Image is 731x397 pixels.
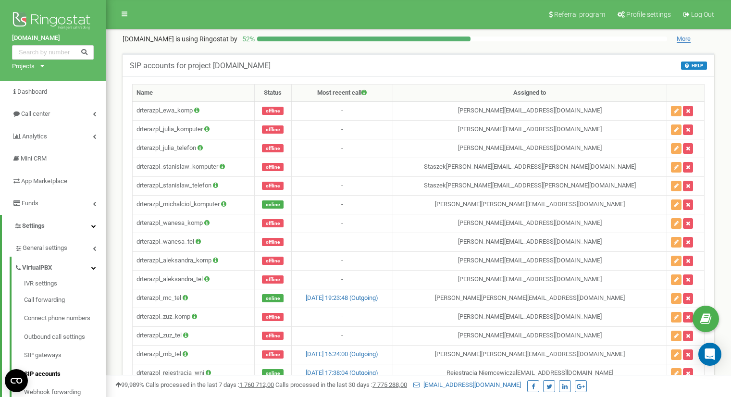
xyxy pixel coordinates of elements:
td: [PERSON_NAME] [EMAIL_ADDRESS][DOMAIN_NAME] [393,233,667,251]
td: [PERSON_NAME] [EMAIL_ADDRESS][DOMAIN_NAME] [393,139,667,158]
td: [PERSON_NAME] [PERSON_NAME][EMAIL_ADDRESS][DOMAIN_NAME] [393,195,667,214]
input: Search by number [12,45,94,60]
a: [DATE] 19:23:48 (Outgoing) [306,294,378,301]
button: Open CMP widget [5,369,28,392]
td: Rejestracja Niemcewicza [EMAIL_ADDRESS][DOMAIN_NAME] [393,364,667,383]
a: [EMAIL_ADDRESS][DOMAIN_NAME] [413,381,521,388]
td: drterazpl_aleksandra_tel [133,270,255,289]
span: offline [262,350,284,359]
span: online [262,200,284,209]
span: Calls processed in the last 7 days : [146,381,274,388]
a: [DATE] 16:24:00 (Outgoing) [306,350,378,358]
td: drterazpl_michalciol_komputer [133,195,255,214]
td: drterazpl_julia_komputer [133,120,255,139]
img: Ringostat logo [12,10,94,34]
h5: SIP accounts for project [DOMAIN_NAME] [130,62,271,70]
td: - [291,270,393,289]
a: General settings [14,237,106,257]
span: Referral program [554,11,605,18]
td: - [291,176,393,195]
th: Assigned to [393,85,667,102]
td: [PERSON_NAME] [EMAIL_ADDRESS][DOMAIN_NAME] [393,308,667,326]
span: is using Ringostat by [175,35,237,43]
td: - [291,120,393,139]
a: VirtualPBX [14,257,106,276]
p: 52 % [237,34,257,44]
span: Dashboard [17,88,47,95]
span: offline [262,107,284,115]
td: drterazpl_stanislaw_telefon [133,176,255,195]
td: drterazpl_mc_tel [133,289,255,308]
span: Log Out [691,11,714,18]
span: General settings [23,244,67,253]
span: VirtualPBX [22,263,52,273]
span: Calls processed in the last 30 days : [275,381,407,388]
a: Outbound call settings [24,328,106,347]
td: - [291,251,393,270]
td: drterazpl_stanislaw_komputer [133,158,255,176]
td: - [291,158,393,176]
td: [PERSON_NAME] [PERSON_NAME][EMAIL_ADDRESS][DOMAIN_NAME] [393,289,667,308]
td: - [291,233,393,251]
td: drterazpl_zuz_komp [133,308,255,326]
span: offline [262,125,284,134]
td: Staszek [PERSON_NAME][EMAIL_ADDRESS][PERSON_NAME][DOMAIN_NAME] [393,158,667,176]
td: drterazpl_julia_telefon [133,139,255,158]
u: 7 775 288,00 [372,381,407,388]
td: - [291,214,393,233]
span: online [262,294,284,302]
div: Open Intercom Messenger [698,343,721,366]
span: Profile settings [626,11,671,18]
a: [DATE] 17:38:04 (Outgoing) [306,369,378,376]
td: [PERSON_NAME] [EMAIL_ADDRESS][DOMAIN_NAME] [393,120,667,139]
th: Name [133,85,255,102]
td: - [291,195,393,214]
u: 1 760 712,00 [239,381,274,388]
span: offline [262,163,284,171]
span: offline [262,257,284,265]
td: drterazpl_mb_tel [133,345,255,364]
a: Call forwarding [24,291,106,310]
span: Settings [22,222,45,229]
td: [PERSON_NAME] [EMAIL_ADDRESS][DOMAIN_NAME] [393,326,667,345]
span: Mini CRM [21,155,47,162]
td: drterazpl_aleksandra_komp [133,251,255,270]
td: drterazpl_ewa_komp [133,101,255,120]
span: More [677,35,691,43]
td: - [291,139,393,158]
td: drterazpl_wanesa_komp [133,214,255,233]
span: offline [262,219,284,227]
td: Staszek [PERSON_NAME][EMAIL_ADDRESS][PERSON_NAME][DOMAIN_NAME] [393,176,667,195]
span: Funds [22,199,38,207]
span: offline [262,275,284,284]
td: [PERSON_NAME] [PERSON_NAME][EMAIL_ADDRESS][DOMAIN_NAME] [393,345,667,364]
span: offline [262,144,284,152]
td: - [291,101,393,120]
td: drterazpl_wanesa_tel [133,233,255,251]
td: [PERSON_NAME] [EMAIL_ADDRESS][DOMAIN_NAME] [393,101,667,120]
p: [DOMAIN_NAME] [123,34,237,44]
a: Settings [2,215,106,237]
a: IVR settings [24,279,106,291]
span: offline [262,332,284,340]
th: Status [254,85,291,102]
span: Analytics [22,133,47,140]
span: offline [262,182,284,190]
th: Most recent call [291,85,393,102]
span: App Marketplace [21,177,67,185]
td: [PERSON_NAME] [EMAIL_ADDRESS][DOMAIN_NAME] [393,214,667,233]
span: offline [262,313,284,321]
span: offline [262,238,284,246]
button: HELP [681,62,707,70]
td: - [291,326,393,345]
span: 99,989% [115,381,144,388]
td: drterazpl_rejestracja_wni [133,364,255,383]
div: Projects [12,62,35,71]
td: drterazpl_zuz_tel [133,326,255,345]
a: SIP gateways [24,346,106,365]
td: - [291,308,393,326]
span: Call center [21,110,50,117]
span: online [262,369,284,377]
a: Connect phone numbers [24,309,106,328]
a: [DOMAIN_NAME] [12,34,94,43]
